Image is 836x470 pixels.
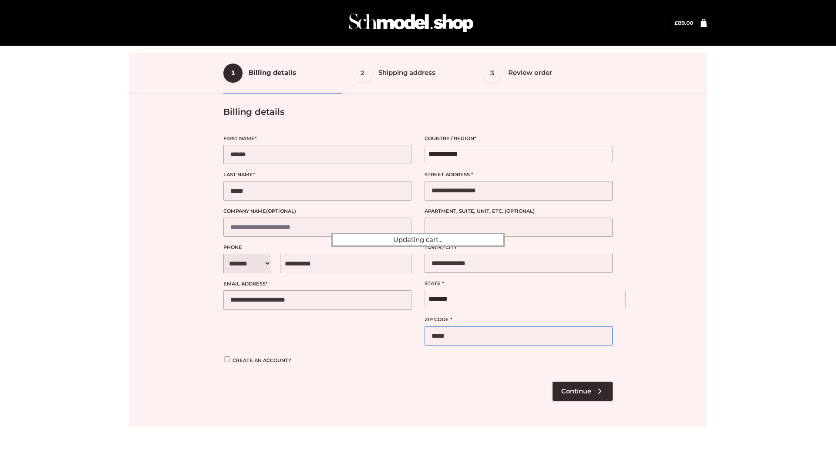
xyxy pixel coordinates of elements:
bdi: 89.00 [674,20,693,26]
a: £89.00 [674,20,693,26]
span: £ [674,20,678,26]
div: Updating cart... [331,233,505,247]
img: Schmodel Admin 964 [346,6,476,40]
